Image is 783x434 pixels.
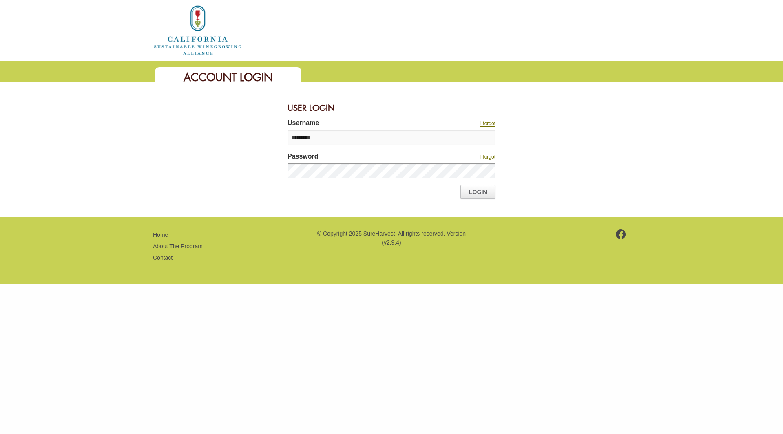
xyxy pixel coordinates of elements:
[316,229,467,247] p: © Copyright 2025 SureHarvest. All rights reserved. Version (v2.9.4)
[480,121,495,127] a: I forgot
[480,154,495,160] a: I forgot
[153,26,243,33] a: Home
[153,4,243,56] img: logo_cswa2x.png
[288,152,422,163] label: Password
[460,185,495,199] a: Login
[153,254,173,261] a: Contact
[153,243,203,249] a: About The Program
[184,70,273,84] span: Account Login
[288,98,495,118] div: User Login
[288,118,422,130] label: Username
[616,229,626,239] img: footer-facebook.png
[153,231,168,238] a: Home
